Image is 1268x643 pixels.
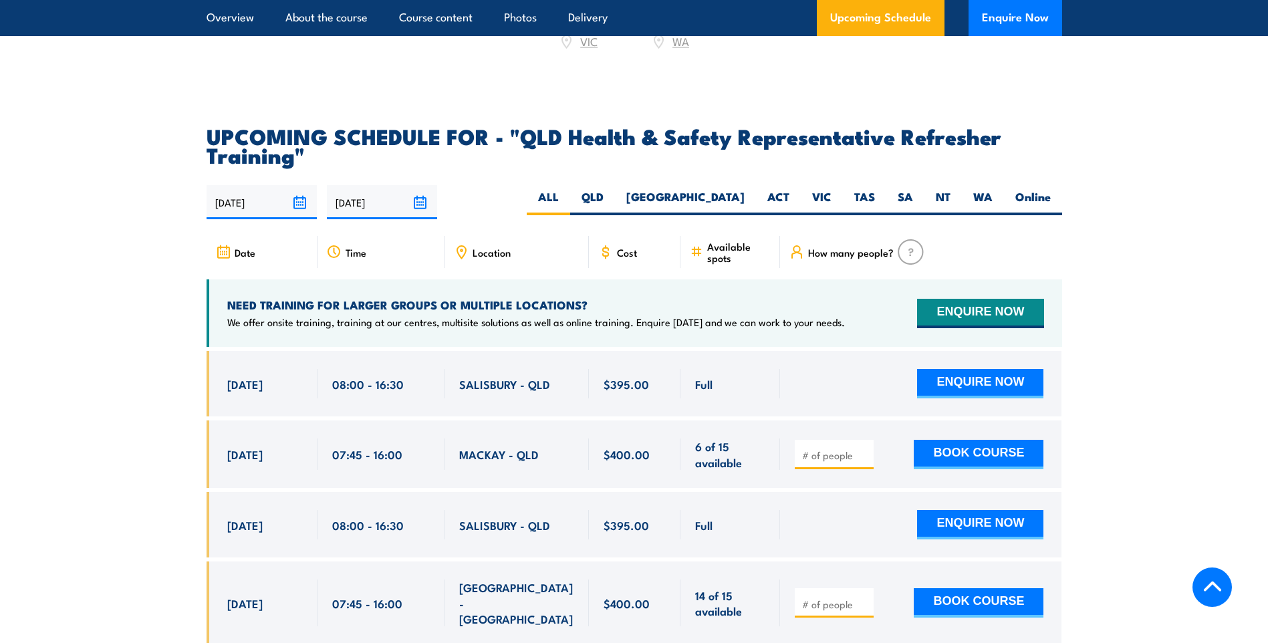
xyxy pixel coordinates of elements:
[459,517,550,533] span: SALISBURY - QLD
[707,241,771,263] span: Available spots
[604,446,650,462] span: $400.00
[924,189,962,215] label: NT
[227,596,263,611] span: [DATE]
[459,446,539,462] span: MACKAY - QLD
[332,376,404,392] span: 08:00 - 16:30
[346,247,366,258] span: Time
[227,297,845,312] h4: NEED TRAINING FOR LARGER GROUPS OR MULTIPLE LOCATIONS?
[332,446,402,462] span: 07:45 - 16:00
[332,596,402,611] span: 07:45 - 16:00
[695,517,713,533] span: Full
[843,189,886,215] label: TAS
[570,189,615,215] label: QLD
[227,376,263,392] span: [DATE]
[914,440,1043,469] button: BOOK COURSE
[917,510,1043,539] button: ENQUIRE NOW
[459,580,574,626] span: [GEOGRAPHIC_DATA] - [GEOGRAPHIC_DATA]
[604,517,649,533] span: $395.00
[917,299,1043,328] button: ENQUIRE NOW
[914,588,1043,618] button: BOOK COURSE
[802,448,869,462] input: # of people
[695,438,765,470] span: 6 of 15 available
[459,376,550,392] span: SALISBURY - QLD
[886,189,924,215] label: SA
[327,185,437,219] input: To date
[207,185,317,219] input: From date
[227,315,845,329] p: We offer onsite training, training at our centres, multisite solutions as well as online training...
[802,598,869,611] input: # of people
[617,247,637,258] span: Cost
[473,247,511,258] span: Location
[695,376,713,392] span: Full
[1004,189,1062,215] label: Online
[604,596,650,611] span: $400.00
[808,247,894,258] span: How many people?
[227,517,263,533] span: [DATE]
[227,446,263,462] span: [DATE]
[207,126,1062,164] h2: UPCOMING SCHEDULE FOR - "QLD Health & Safety Representative Refresher Training"
[962,189,1004,215] label: WA
[527,189,570,215] label: ALL
[801,189,843,215] label: VIC
[917,369,1043,398] button: ENQUIRE NOW
[756,189,801,215] label: ACT
[235,247,255,258] span: Date
[604,376,649,392] span: $395.00
[615,189,756,215] label: [GEOGRAPHIC_DATA]
[695,588,765,619] span: 14 of 15 available
[332,517,404,533] span: 08:00 - 16:30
